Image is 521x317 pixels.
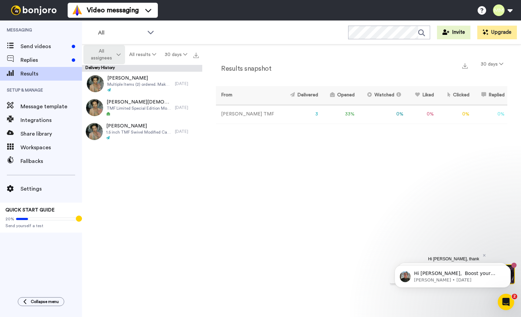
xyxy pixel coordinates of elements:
[20,130,82,138] span: Share library
[357,86,406,105] th: Watched
[216,65,271,72] h2: Results snapshot
[20,116,82,124] span: Integrations
[321,86,357,105] th: Opened
[20,185,82,193] span: Settings
[76,216,82,222] div: Tooltip anchor
[20,157,82,165] span: Fallbacks
[477,26,517,39] button: Upgrade
[98,29,144,37] span: All
[86,123,103,140] img: 8c8d6c66-6564-4d6c-8a98-039665385dc0-thumb.jpg
[20,102,82,111] span: Message template
[20,143,82,152] span: Workspaces
[437,26,470,39] button: Invite
[160,49,191,61] button: 30 days
[191,50,201,60] button: Export all results that match these filters now.
[175,81,199,86] div: [DATE]
[20,42,69,51] span: Send videos
[437,86,472,105] th: Clicked
[20,56,69,64] span: Replies
[280,86,321,105] th: Delivered
[82,120,202,143] a: [PERSON_NAME]1.5 inch TMF Swivel Modified Carpet Cleaning Wand 14" Head with 4 Jets - Fully Red w...
[18,297,64,306] button: Collapse menu
[1,1,19,20] img: c638375f-eacb-431c-9714-bd8d08f708a7-1584310529.jpg
[20,70,82,78] span: Results
[462,63,468,69] img: export.svg
[82,72,202,96] a: [PERSON_NAME]Multiple Items (2) ordered. Make a video[DATE]
[280,105,321,124] td: 3
[498,294,514,310] iframe: Intercom live chat
[72,5,83,16] img: vm-color.svg
[5,223,77,229] span: Send yourself a test
[107,75,172,82] span: [PERSON_NAME]
[82,65,202,72] div: Delivery History
[175,105,199,110] div: [DATE]
[472,105,507,124] td: 0 %
[193,53,199,58] img: export.svg
[106,123,172,129] span: [PERSON_NAME]
[357,105,406,124] td: 0 %
[321,105,357,124] td: 33 %
[5,216,14,222] span: 20%
[83,45,125,64] button: All assignees
[472,86,507,105] th: Replied
[87,75,104,92] img: 24d5a188-8259-4198-b785-9fb2c4050cc4-thumb.jpg
[31,299,59,304] span: Collapse menu
[477,58,507,70] button: 30 days
[512,294,517,299] span: 2
[460,60,470,70] button: Export a summary of each team member’s results that match this filter now.
[8,5,59,15] img: bj-logo-header-white.svg
[5,208,55,212] span: QUICK START GUIDE
[38,6,92,54] span: Hi [PERSON_NAME], thank you so much for signing up! I wanted to say thanks in person with a quick...
[107,99,172,106] span: [PERSON_NAME][DEMOGRAPHIC_DATA]
[175,129,199,134] div: [DATE]
[216,86,280,105] th: From
[107,82,172,87] span: Multiple Items (2) ordered. Make a video
[406,86,437,105] th: Liked
[106,129,172,135] span: 1.5 inch TMF Swivel Modified Carpet Cleaning Wand 14" Head with 4 Jets - Fully Red with Red Head ...
[107,106,172,111] span: TMF Limited Special Edition Modified 2" Swivel Wands - Patriot Series / 16 inch ordered. Make a v...
[87,5,139,15] span: Video messaging
[125,49,161,61] button: All results
[22,22,30,30] img: mute-white.svg
[406,105,437,124] td: 0 %
[437,105,472,124] td: 0 %
[86,99,103,116] img: 517f0a79-7b1c-4aa1-be48-6f3be2c06625-thumb.jpg
[384,251,521,299] iframe: Intercom notifications message
[87,48,115,61] span: All assignees
[82,96,202,120] a: [PERSON_NAME][DEMOGRAPHIC_DATA]TMF Limited Special Edition Modified 2" Swivel Wands - Patriot Ser...
[216,105,280,124] td: [PERSON_NAME] TMF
